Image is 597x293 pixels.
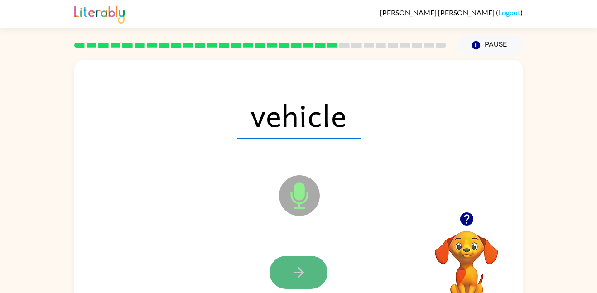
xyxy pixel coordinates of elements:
[380,8,523,17] div: ( )
[498,8,520,17] a: Logout
[380,8,496,17] span: [PERSON_NAME] [PERSON_NAME]
[457,35,523,56] button: Pause
[237,91,361,139] span: vehicle
[74,4,125,24] img: Literably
